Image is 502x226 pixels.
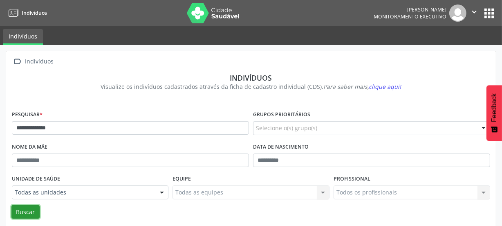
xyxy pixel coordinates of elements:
a:  Indivíduos [12,56,55,68]
button:  [466,5,482,22]
span: Feedback [491,93,498,122]
span: Indivíduos [22,9,47,16]
label: Grupos prioritários [253,108,310,121]
button: Feedback - Mostrar pesquisa [486,85,502,141]
div: Visualize os indivíduos cadastrados através da ficha de cadastro individual (CDS). [18,82,484,91]
label: Profissional [334,173,370,185]
i:  [470,7,479,16]
label: Unidade de saúde [12,173,60,185]
span: Monitoramento Executivo [374,13,446,20]
span: Todas as unidades [15,188,152,197]
div: Indivíduos [18,73,484,82]
div: [PERSON_NAME] [374,6,446,13]
div: Indivíduos [24,56,55,68]
a: Indivíduos [6,6,47,20]
button: Buscar [11,205,40,219]
span: Selecione o(s) grupo(s) [256,124,317,132]
i: Para saber mais, [324,83,401,90]
span: clique aqui! [369,83,401,90]
label: Nome da mãe [12,141,47,154]
label: Data de nascimento [253,141,309,154]
img: img [449,5,466,22]
a: Indivíduos [3,29,43,45]
i:  [12,56,24,68]
label: Pesquisar [12,108,43,121]
label: Equipe [173,173,191,185]
button: apps [482,6,496,20]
